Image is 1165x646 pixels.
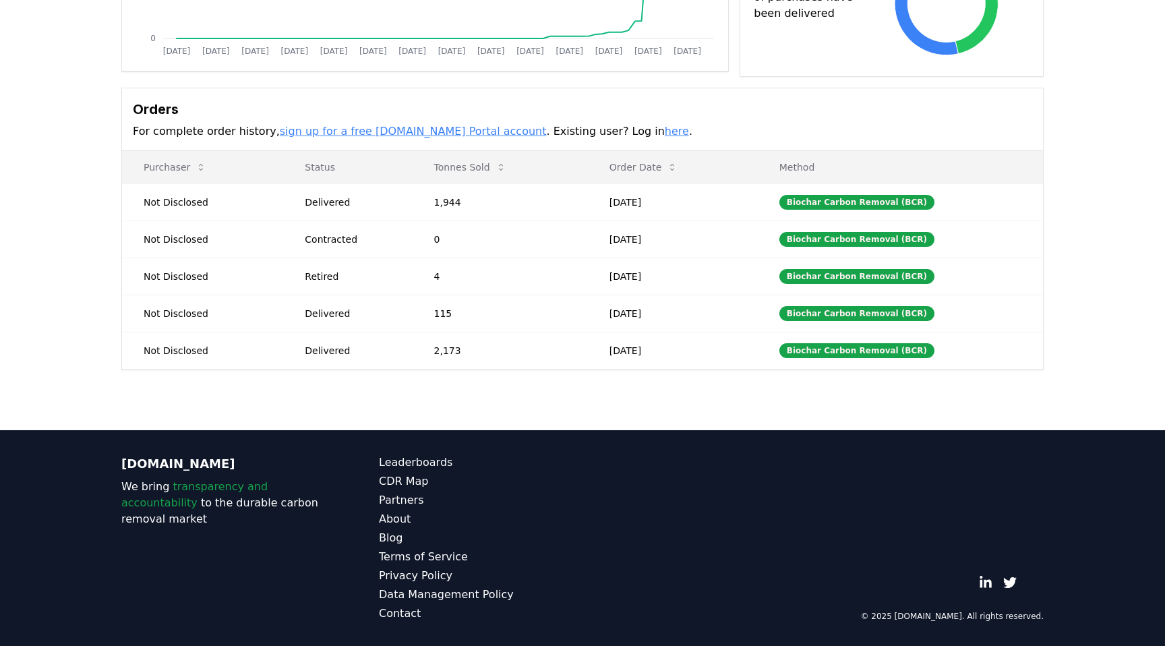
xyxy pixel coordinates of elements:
[674,47,701,56] tspan: [DATE]
[121,480,268,509] span: transparency and accountability
[379,454,582,471] a: Leaderboards
[379,492,582,508] a: Partners
[122,221,283,258] td: Not Disclosed
[163,47,191,56] tspan: [DATE]
[413,295,588,332] td: 115
[305,307,401,320] div: Delivered
[413,221,588,258] td: 0
[516,47,544,56] tspan: [DATE]
[588,183,758,221] td: [DATE]
[241,47,269,56] tspan: [DATE]
[779,306,934,321] div: Biochar Carbon Removal (BCR)
[413,332,588,369] td: 2,173
[281,47,309,56] tspan: [DATE]
[305,344,401,357] div: Delivered
[305,233,401,246] div: Contracted
[122,332,283,369] td: Not Disclosed
[122,183,283,221] td: Not Disclosed
[379,606,582,622] a: Contact
[133,154,217,181] button: Purchaser
[122,258,283,295] td: Not Disclosed
[413,183,588,221] td: 1,944
[379,511,582,527] a: About
[150,34,156,43] tspan: 0
[379,549,582,565] a: Terms of Service
[305,196,401,209] div: Delivered
[121,454,325,473] p: [DOMAIN_NAME]
[423,154,517,181] button: Tonnes Sold
[438,47,466,56] tspan: [DATE]
[599,154,689,181] button: Order Date
[379,530,582,546] a: Blog
[413,258,588,295] td: 4
[359,47,387,56] tspan: [DATE]
[122,295,283,332] td: Not Disclosed
[1003,576,1017,589] a: Twitter
[779,269,934,284] div: Biochar Carbon Removal (BCR)
[588,221,758,258] td: [DATE]
[665,125,689,138] a: here
[379,473,582,490] a: CDR Map
[121,479,325,527] p: We bring to the durable carbon removal market
[379,568,582,584] a: Privacy Policy
[779,232,934,247] div: Biochar Carbon Removal (BCR)
[280,125,547,138] a: sign up for a free [DOMAIN_NAME] Portal account
[133,123,1032,140] p: For complete order history, . Existing user? Log in .
[860,611,1044,622] p: © 2025 [DOMAIN_NAME]. All rights reserved.
[588,332,758,369] td: [DATE]
[398,47,426,56] tspan: [DATE]
[133,99,1032,119] h3: Orders
[595,47,623,56] tspan: [DATE]
[979,576,992,589] a: LinkedIn
[320,47,348,56] tspan: [DATE]
[305,270,401,283] div: Retired
[477,47,505,56] tspan: [DATE]
[634,47,662,56] tspan: [DATE]
[556,47,583,56] tspan: [DATE]
[769,160,1032,174] p: Method
[294,160,401,174] p: Status
[202,47,230,56] tspan: [DATE]
[588,258,758,295] td: [DATE]
[588,295,758,332] td: [DATE]
[779,343,934,358] div: Biochar Carbon Removal (BCR)
[379,587,582,603] a: Data Management Policy
[779,195,934,210] div: Biochar Carbon Removal (BCR)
